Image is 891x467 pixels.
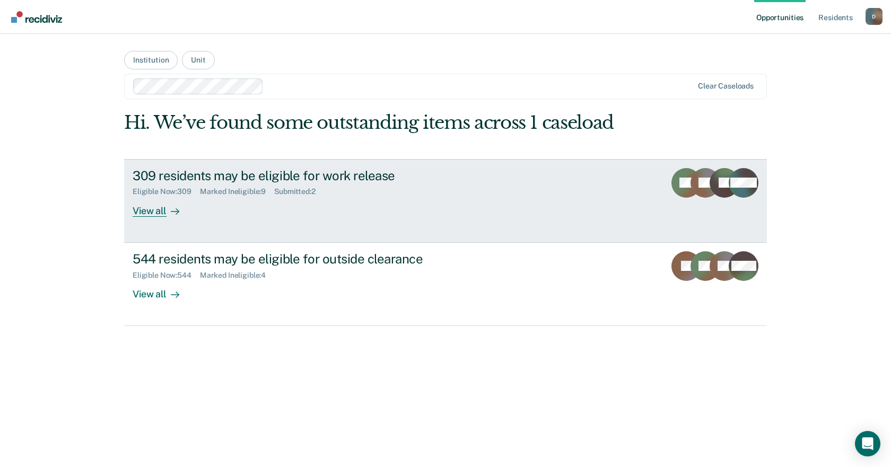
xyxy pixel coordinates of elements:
[200,187,274,196] div: Marked Ineligible : 9
[866,8,883,25] div: D
[133,168,505,183] div: 309 residents may be eligible for work release
[124,159,767,243] a: 309 residents may be eligible for work releaseEligible Now:309Marked Ineligible:9Submitted:2View all
[200,271,274,280] div: Marked Ineligible : 4
[133,271,200,280] div: Eligible Now : 544
[124,51,178,69] button: Institution
[182,51,214,69] button: Unit
[866,8,883,25] button: Profile dropdown button
[698,82,754,91] div: Clear caseloads
[133,187,200,196] div: Eligible Now : 309
[124,112,639,134] div: Hi. We’ve found some outstanding items across 1 caseload
[124,243,767,326] a: 544 residents may be eligible for outside clearanceEligible Now:544Marked Ineligible:4View all
[133,196,192,217] div: View all
[133,251,505,267] div: 544 residents may be eligible for outside clearance
[274,187,324,196] div: Submitted : 2
[133,279,192,300] div: View all
[855,431,880,456] div: Open Intercom Messenger
[11,11,62,23] img: Recidiviz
